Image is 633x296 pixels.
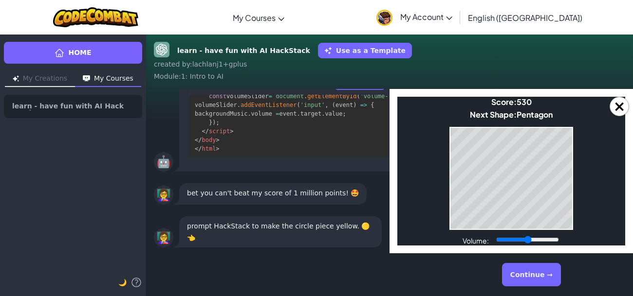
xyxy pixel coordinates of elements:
a: learn - have fun with AI HackStack [4,95,142,118]
span: ) [212,119,216,126]
span: learn - have fun with AI HackStack [12,103,126,110]
span: ( [332,102,335,108]
img: GPT-4 [154,42,169,57]
span: . [304,93,307,100]
button: 🌙 [118,277,127,288]
a: Home [4,42,142,64]
span: addEventListener [241,102,297,108]
span: . [237,102,241,108]
span: const [209,93,226,100]
span: ; [216,119,219,126]
span: . [247,110,251,117]
span: </ [202,128,208,135]
span: English ([GEOGRAPHIC_DATA]) [468,13,582,23]
span: document [276,93,304,100]
span: Home [68,48,91,58]
img: Icon [83,75,90,82]
label: Volume: [65,139,92,148]
span: ( [297,102,300,108]
button: Continue → [502,263,561,286]
span: = [269,93,272,100]
span: created by : lachlanj1+gplus [154,60,247,68]
strong: learn - have fun with AI HackStack [177,46,310,56]
img: CodeCombat logo [53,7,138,27]
span: backgroundMusic [195,110,247,117]
span: My Account [400,12,452,22]
span: getElementById [307,93,356,100]
span: volumeSlider [195,102,237,108]
span: => [360,102,367,108]
span: volume [251,110,272,117]
span: html [202,145,216,152]
div: Next Shape: [73,13,155,23]
span: volumeSlider [226,93,269,100]
span: My Courses [233,13,276,23]
span: , [325,102,328,108]
div: 👩‍🏫 [154,228,173,247]
span: Pentagon [119,13,155,23]
span: body [202,137,216,143]
span: ) [353,102,356,108]
span: </ [195,145,202,152]
span: > [216,145,219,152]
span: } [209,119,212,126]
span: 'volume-slider' [360,93,413,100]
img: avatar [376,10,392,26]
span: ( [356,93,360,100]
span: event [335,102,353,108]
div: 👩‍🏫 [154,185,173,205]
span: 🌙 [118,279,127,286]
a: My Account [372,2,457,33]
span: </ [195,137,202,143]
span: = [276,110,279,117]
p: prompt HackStack to make the circle piece yellow. 🟡 👈 [187,220,374,244]
span: . [321,110,325,117]
button: Close [610,97,629,116]
span: target [300,110,321,117]
button: My Creations [5,71,75,87]
span: { [371,102,374,108]
img: Icon [13,75,19,82]
a: English ([GEOGRAPHIC_DATA]) [463,4,587,31]
div: 🤖 [154,152,173,172]
p: bet you can't beat my score of 1 million points! 🤩 [187,187,359,199]
button: My Courses [75,71,141,87]
span: > [216,137,219,143]
span: script [209,128,230,135]
span: ; [343,110,346,117]
button: Use as a Template [318,43,412,58]
span: event [279,110,297,117]
a: My Courses [228,4,289,31]
span: . [297,110,300,117]
div: Module : 1: Intro to AI [154,71,625,81]
span: value [325,110,342,117]
span: > [230,128,233,135]
span: 'input' [300,102,325,108]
